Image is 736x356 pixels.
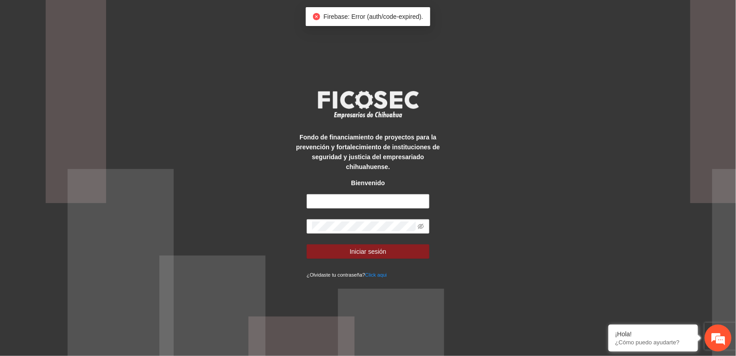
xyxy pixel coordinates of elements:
strong: Bienvenido [351,179,385,187]
img: logo [312,88,424,121]
p: ¿Cómo puedo ayudarte? [615,339,691,346]
strong: Fondo de financiamiento de proyectos para la prevención y fortalecimiento de instituciones de seg... [296,134,440,170]
div: ¡Hola! [615,330,691,338]
span: Iniciar sesión [350,247,386,256]
span: Estamos en línea. [52,120,124,210]
small: ¿Olvidaste tu contraseña? [307,272,387,278]
div: Minimizar ventana de chat en vivo [147,4,168,26]
a: Click aqui [365,272,387,278]
textarea: Escriba su mensaje y pulse “Intro” [4,245,171,276]
span: Firebase: Error (auth/code-expired). [324,13,424,20]
button: Iniciar sesión [307,244,429,259]
span: close-circle [313,13,320,20]
div: Chatee con nosotros ahora [47,46,150,57]
span: eye-invisible [418,223,424,230]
